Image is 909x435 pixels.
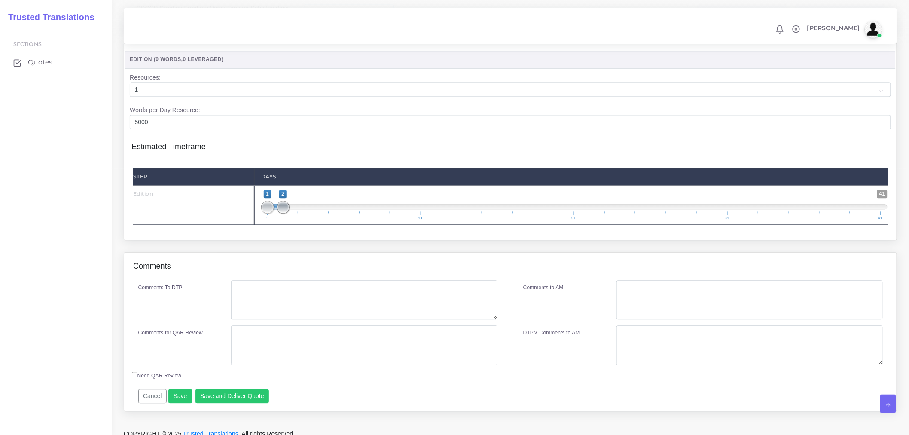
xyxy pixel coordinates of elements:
[132,372,182,380] label: Need QAR Review
[523,284,564,291] label: Comments to AM
[877,190,888,198] span: 41
[264,190,271,198] span: 1
[723,216,731,220] span: 31
[865,21,882,38] img: avatar
[183,56,222,62] span: 0 Leveraged
[807,25,860,31] span: [PERSON_NAME]
[132,372,137,377] input: Need QAR Review
[6,53,105,71] a: Quotes
[279,190,287,198] span: 2
[2,12,95,22] h2: Trusted Translations
[570,216,577,220] span: 21
[265,216,270,220] span: 1
[138,389,167,404] button: Cancel
[133,190,153,197] strong: Edition
[132,134,889,152] h4: Estimated Timeframe
[156,56,181,62] span: 0 Words
[2,10,95,25] a: Trusted Translations
[523,329,580,337] label: DTPM Comments to AM
[133,173,148,180] strong: Step
[13,41,42,47] span: Sections
[803,21,885,38] a: [PERSON_NAME]avatar
[877,216,884,220] span: 41
[138,329,203,337] label: Comments for QAR Review
[133,262,171,271] h4: Comments
[417,216,424,220] span: 11
[138,284,183,291] label: Comments To DTP
[125,51,896,68] th: Edition ( , )
[195,389,269,404] button: Save and Deliver Quote
[138,392,167,399] a: Cancel
[28,58,52,67] span: Quotes
[261,173,277,180] strong: Days
[125,68,896,134] td: Resources: Words per Day Resource:
[168,389,192,404] button: Save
